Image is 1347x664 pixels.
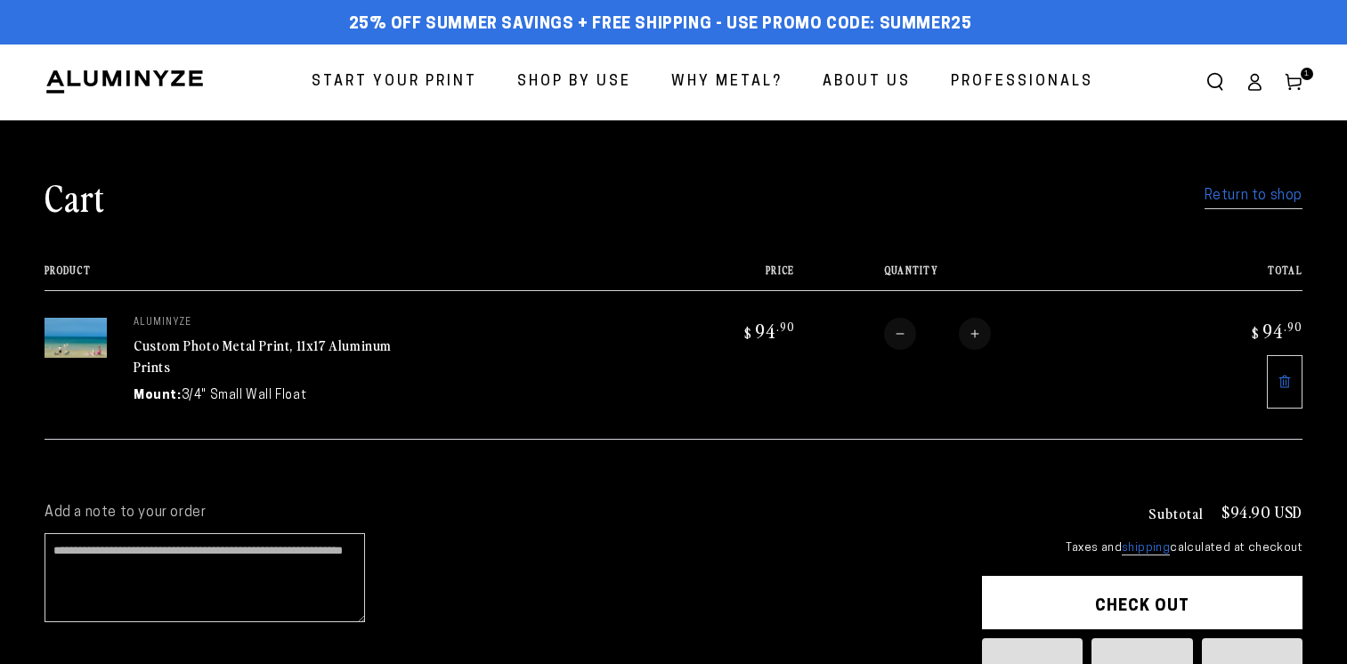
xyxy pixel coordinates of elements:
span: 1 [1304,68,1310,80]
th: Price [647,264,795,290]
bdi: 94 [742,318,795,343]
span: 25% off Summer Savings + Free Shipping - Use Promo Code: SUMMER25 [349,15,972,35]
span: $ [1252,324,1260,342]
span: Why Metal? [671,69,783,95]
sup: .90 [1284,319,1302,334]
a: Start Your Print [298,59,491,106]
dt: Mount: [134,386,182,405]
input: Quantity for Custom Photo Metal Print, 11x17 Aluminum Prints [916,318,959,350]
a: Shop By Use [504,59,645,106]
summary: Search our site [1196,62,1235,101]
span: Shop By Use [517,69,631,95]
th: Quantity [795,264,1156,290]
a: Why Metal? [658,59,796,106]
img: Aluminyze [45,69,205,95]
p: $94.90 USD [1221,504,1302,520]
a: Professionals [937,59,1107,106]
th: Total [1155,264,1302,290]
sup: .90 [776,319,795,334]
p: aluminyze [134,318,401,328]
h3: Subtotal [1148,506,1204,520]
button: Check out [982,576,1302,629]
th: Product [45,264,647,290]
bdi: 94 [1249,318,1302,343]
span: Professionals [951,69,1093,95]
small: Taxes and calculated at checkout [982,539,1302,557]
span: Start Your Print [312,69,477,95]
img: 11"x17" Rectangle White Glossy Aluminyzed Photo [45,318,107,358]
span: $ [744,324,752,342]
h1: Cart [45,174,105,220]
dd: 3/4" Small Wall Float [182,386,307,405]
label: Add a note to your order [45,504,946,522]
a: shipping [1122,542,1170,555]
a: About Us [809,59,924,106]
a: Custom Photo Metal Print, 11x17 Aluminum Prints [134,335,392,377]
a: Return to shop [1205,183,1302,209]
a: Remove 11"x17" Rectangle White Glossy Aluminyzed Photo [1267,355,1302,409]
span: About Us [823,69,911,95]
